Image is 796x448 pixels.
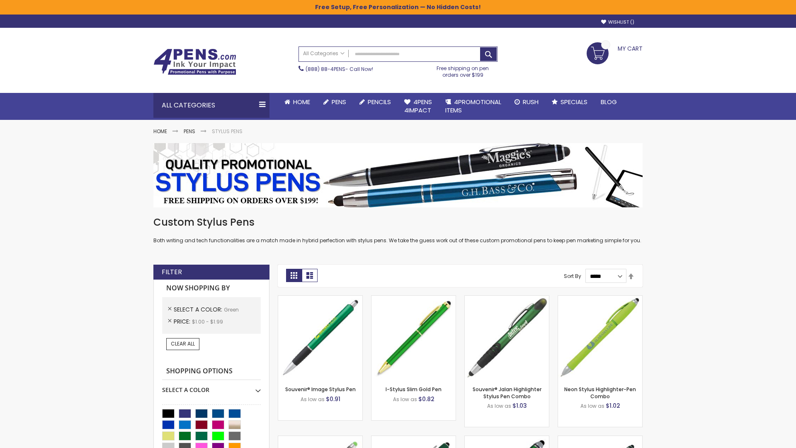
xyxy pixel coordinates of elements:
[162,380,261,394] div: Select A Color
[171,340,195,347] span: Clear All
[162,363,261,380] strong: Shopping Options
[404,97,432,114] span: 4Pens 4impact
[278,296,362,380] img: Souvenir® Image Stylus Pen-Green
[428,62,498,78] div: Free shipping on pen orders over $199
[545,93,594,111] a: Specials
[293,97,310,106] span: Home
[564,273,581,280] label: Sort By
[465,296,549,380] img: Souvenir® Jalan Highlighter Stylus Pen Combo-Green
[393,396,417,403] span: As low as
[371,436,456,443] a: Custom Soft Touch® Metal Pens with Stylus-Green
[166,338,199,350] a: Clear All
[306,66,373,73] span: - Call Now!
[601,97,617,106] span: Blog
[465,436,549,443] a: Kyra Pen with Stylus and Flashlight-Green
[317,93,353,111] a: Pens
[153,93,269,118] div: All Categories
[301,396,325,403] span: As low as
[162,268,182,277] strong: Filter
[558,295,642,302] a: Neon Stylus Highlighter-Pen Combo-Green
[174,317,192,326] span: Price
[306,66,345,73] a: (888) 88-4PENS
[473,386,541,399] a: Souvenir® Jalan Highlighter Stylus Pen Combo
[508,93,545,111] a: Rush
[153,128,167,135] a: Home
[224,306,239,313] span: Green
[512,402,527,410] span: $1.03
[278,295,362,302] a: Souvenir® Image Stylus Pen-Green
[398,93,439,120] a: 4Pens4impact
[561,97,587,106] span: Specials
[286,269,302,282] strong: Grid
[353,93,398,111] a: Pencils
[523,97,539,106] span: Rush
[601,19,634,25] a: Wishlist
[192,318,223,325] span: $1.00 - $1.99
[487,402,511,409] span: As low as
[285,386,356,393] a: Souvenir® Image Stylus Pen
[564,386,636,399] a: Neon Stylus Highlighter-Pen Combo
[445,97,501,114] span: 4PROMOTIONAL ITEMS
[439,93,508,120] a: 4PROMOTIONALITEMS
[278,93,317,111] a: Home
[418,395,434,403] span: $0.82
[606,402,620,410] span: $1.02
[594,93,624,111] a: Blog
[368,97,391,106] span: Pencils
[299,47,349,61] a: All Categories
[153,143,643,207] img: Stylus Pens
[371,296,456,380] img: I-Stylus Slim Gold-Green
[558,296,642,380] img: Neon Stylus Highlighter-Pen Combo-Green
[184,128,195,135] a: Pens
[465,295,549,302] a: Souvenir® Jalan Highlighter Stylus Pen Combo-Green
[326,395,340,403] span: $0.91
[278,436,362,443] a: Islander Softy Gel with Stylus - ColorJet Imprint-Green
[174,305,224,314] span: Select A Color
[386,386,442,393] a: I-Stylus Slim Gold Pen
[153,216,643,244] div: Both writing and tech functionalities are a match made in hybrid perfection with stylus pens. We ...
[153,49,236,75] img: 4Pens Custom Pens and Promotional Products
[558,436,642,443] a: Colter Stylus Twist Metal Pen-Green
[580,402,604,409] span: As low as
[371,295,456,302] a: I-Stylus Slim Gold-Green
[332,97,346,106] span: Pens
[212,128,243,135] strong: Stylus Pens
[162,280,261,297] strong: Now Shopping by
[153,216,643,229] h1: Custom Stylus Pens
[303,50,345,57] span: All Categories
